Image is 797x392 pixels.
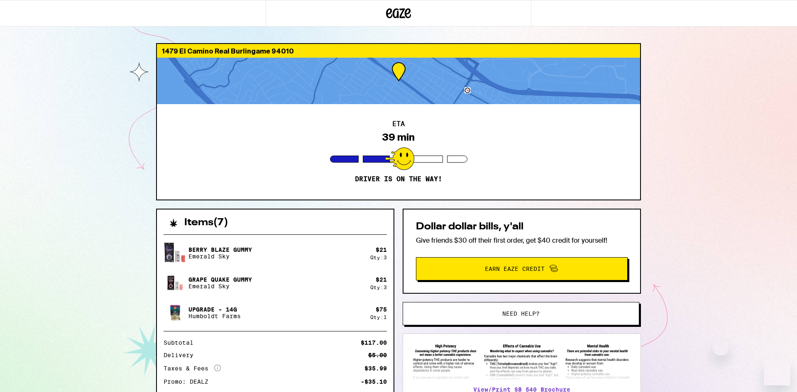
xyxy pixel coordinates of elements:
img: SB 540 Brochure preview [411,342,632,381]
img: Upgrade - 14g [164,301,187,324]
div: $35.99 [364,365,387,371]
button: Need help? [403,302,639,325]
div: 39 min [382,131,415,143]
div: $117.00 [361,340,387,346]
span: Earn Eaze Credit [485,266,545,272]
div: Promo: DEALZ [164,379,214,385]
div: Taxes & Fees [164,365,221,372]
div: $ 21 [376,276,387,283]
p: Emerald Sky [188,283,252,290]
div: Qty: 3 [370,255,387,260]
h2: ETA [392,121,405,127]
img: Berry Blaze Gummy [164,242,187,264]
h2: Dollar dollar bills, y'all [416,222,628,232]
div: $5.00 [368,352,387,358]
div: Qty: 3 [370,285,387,290]
img: Grape Quake Gummy [164,271,187,295]
h2: Items ( 7 ) [184,218,228,228]
div: Subtotal [164,340,199,346]
div: Qty: 1 [370,314,387,320]
p: Berry Blaze Gummy [188,246,252,253]
iframe: Button to launch messaging window [764,359,790,385]
div: 1479 El Camino Real Burlingame 94010 [157,44,640,58]
div: $ 75 [376,306,387,313]
p: Upgrade - 14g [188,306,241,313]
p: Driver is on the way! [355,175,442,183]
p: Give friends $30 off their first order, get $40 credit for yourself! [416,236,628,245]
button: Earn Eaze Credit [416,257,628,280]
p: Emerald Sky [188,253,252,260]
iframe: Close message [712,339,729,355]
div: Delivery [164,352,199,358]
p: Humboldt Farms [188,313,241,319]
p: Grape Quake Gummy [188,276,252,283]
div: $ 21 [376,246,387,253]
div: -$35.10 [361,379,387,385]
span: Need help? [502,311,540,317]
